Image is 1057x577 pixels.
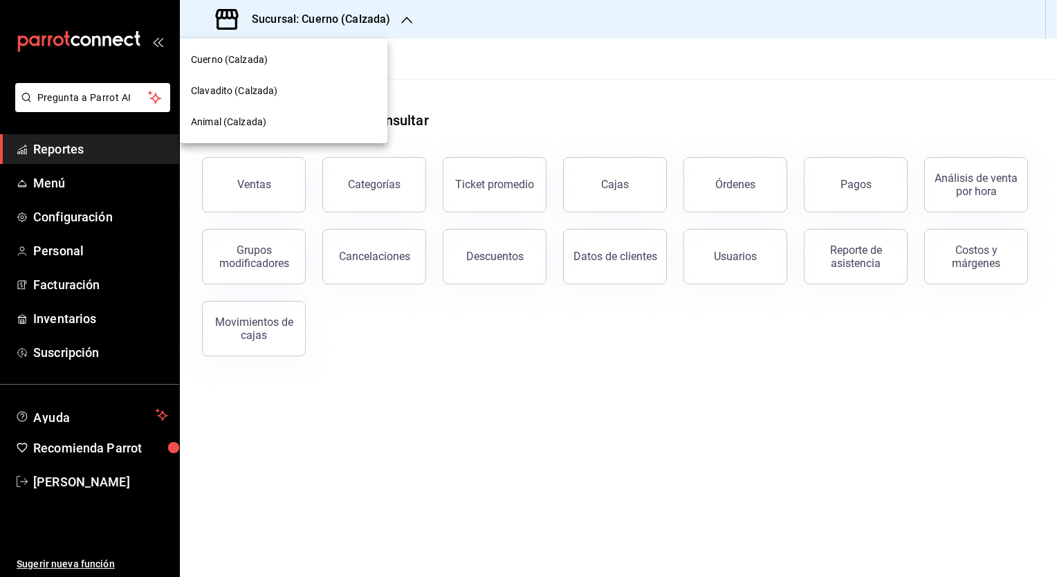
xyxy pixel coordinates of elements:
[180,75,387,107] div: Clavadito (Calzada)
[180,107,387,138] div: Animal (Calzada)
[191,115,266,129] span: Animal (Calzada)
[191,53,268,67] span: Cuerno (Calzada)
[191,84,278,98] span: Clavadito (Calzada)
[180,44,387,75] div: Cuerno (Calzada)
